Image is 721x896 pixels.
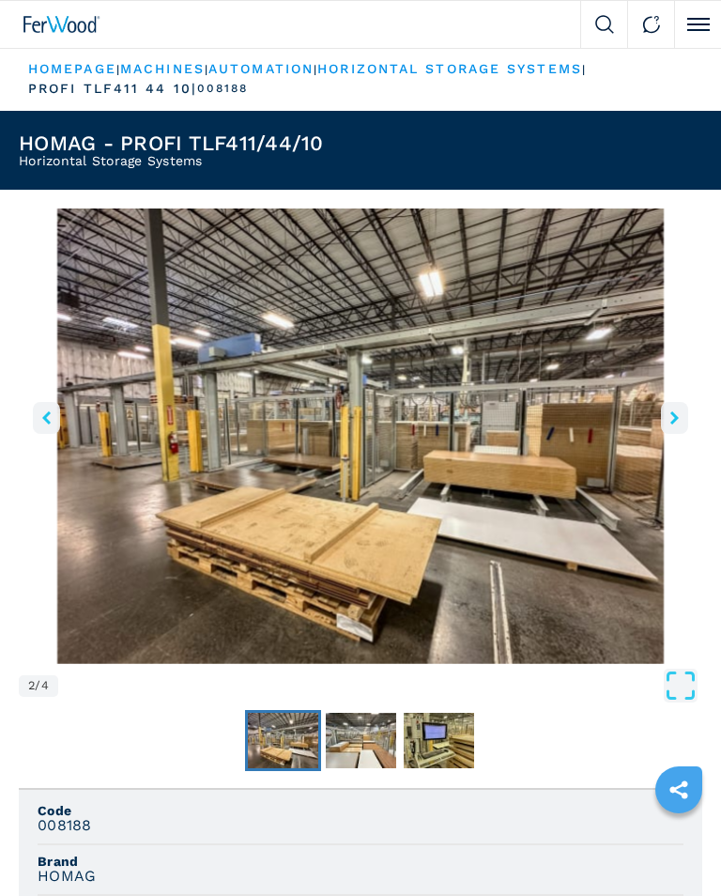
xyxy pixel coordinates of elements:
span: 4 [41,680,49,692]
span: 2 [28,680,35,692]
span: | [314,63,317,76]
h2: Horizontal Storage Systems [19,154,324,167]
button: Go to Slide 2 [245,710,321,770]
img: Ferwood [23,16,100,33]
button: left-button [33,402,60,434]
div: Go to Slide 2 [19,209,702,664]
a: HOMEPAGE [28,61,116,76]
h1: HOMAG - PROFI TLF411/44/10 [19,133,324,154]
img: Contact us [642,15,661,34]
a: automation [208,61,314,76]
img: 03dc9e8da9b6b867096d907d8fbc141b [248,713,318,767]
a: machines [120,61,205,76]
a: sharethis [655,766,702,813]
span: | [582,63,586,76]
span: Brand [38,855,683,868]
h3: 008188 [38,817,92,834]
button: Go to Slide 4 [401,710,477,770]
img: Search [595,15,614,34]
img: 521b1807c146c211518136e92329e87c [326,713,396,767]
span: | [116,63,120,76]
nav: Thumbnail Navigation [19,710,702,770]
button: Open Fullscreen [63,669,698,703]
button: right-button [661,402,688,434]
iframe: Chat [641,811,707,882]
button: Go to Slide 3 [323,710,399,770]
span: | [205,63,208,76]
span: / [35,680,40,692]
p: profi tlf411 44 10 | [28,80,197,99]
p: 008188 [197,81,249,97]
button: Click to toggle menu [674,1,721,48]
h3: HOMAG [38,868,96,885]
img: 615b6700b4cfceaf5aeadf487161eab0 [404,713,474,767]
img: Horizontal Storage Systems HOMAG PROFI TLF411/44/10 [19,209,702,664]
span: Code [38,804,683,817]
a: horizontal storage systems [317,61,582,76]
